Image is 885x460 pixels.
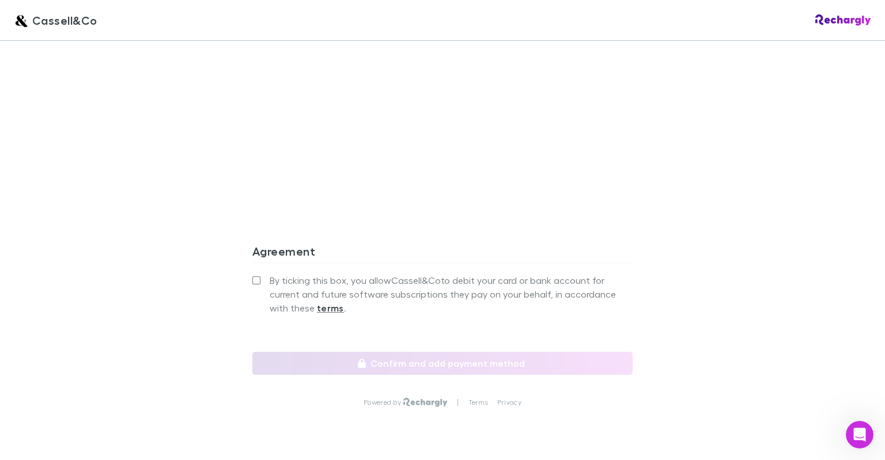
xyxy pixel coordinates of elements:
p: Powered by [364,398,403,407]
strong: terms [317,302,344,314]
h3: Agreement [252,244,633,263]
span: By ticking this box, you allow Cassell&Co to debit your card or bank account for current and futu... [270,273,633,315]
img: Cassell&Co's Logo [14,13,28,27]
iframe: Intercom live chat [846,421,873,448]
img: Rechargly Logo [403,398,448,407]
a: Terms [468,398,488,407]
p: | [457,398,459,407]
span: Cassell&Co [32,12,97,29]
button: Confirm and add payment method [252,352,633,375]
img: Rechargly Logo [815,14,871,26]
a: Privacy [497,398,521,407]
